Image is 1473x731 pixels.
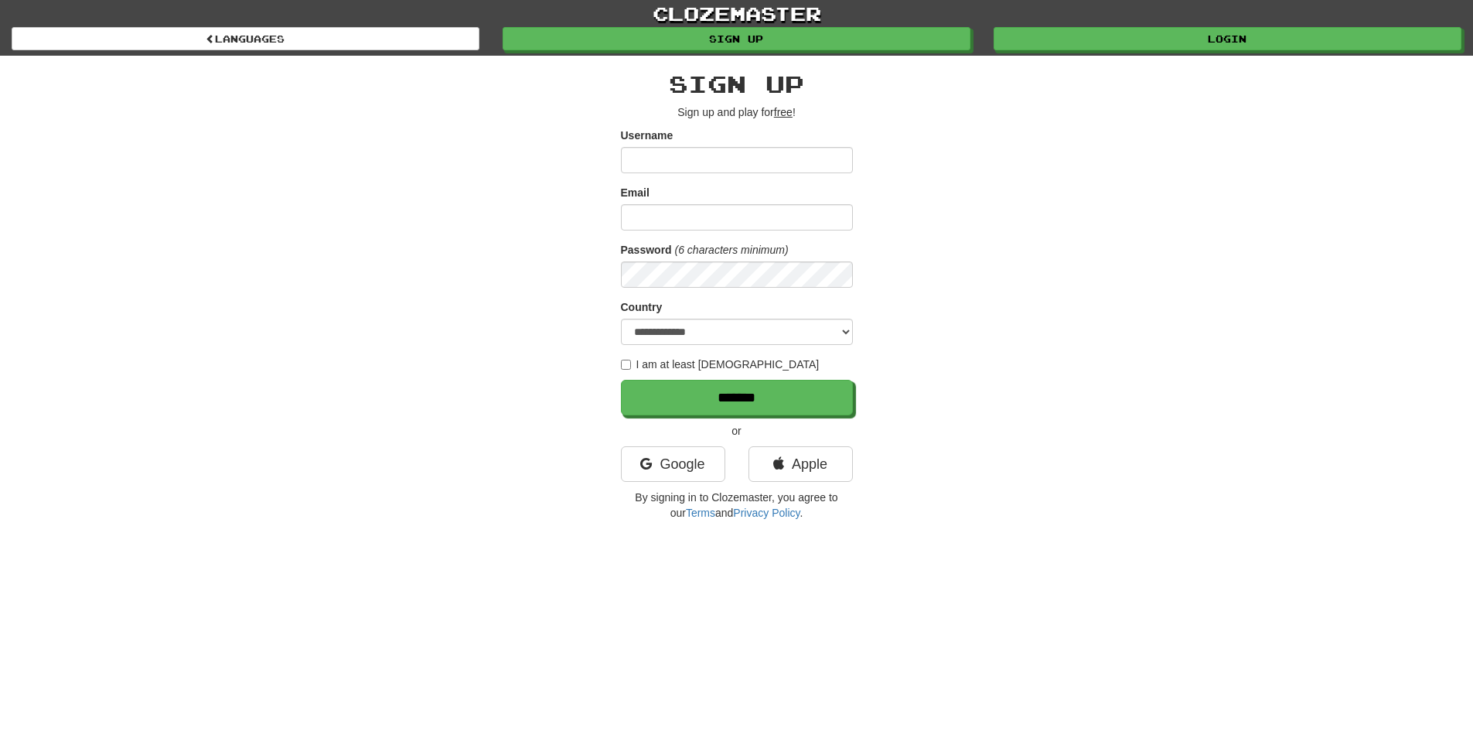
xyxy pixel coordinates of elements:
a: Sign up [503,27,970,50]
input: I am at least [DEMOGRAPHIC_DATA] [621,360,631,370]
a: Apple [748,446,853,482]
label: Email [621,185,650,200]
em: (6 characters minimum) [675,244,789,256]
p: Sign up and play for ! [621,104,853,120]
a: Languages [12,27,479,50]
h2: Sign up [621,71,853,97]
label: Username [621,128,673,143]
a: Privacy Policy [733,507,800,519]
label: I am at least [DEMOGRAPHIC_DATA] [621,357,820,372]
label: Password [621,242,672,258]
p: By signing in to Clozemaster, you agree to our and . [621,490,853,521]
a: Terms [686,507,715,519]
a: Login [994,27,1461,50]
p: or [621,423,853,439]
label: Country [621,299,663,315]
u: free [774,106,793,118]
a: Google [621,446,725,482]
